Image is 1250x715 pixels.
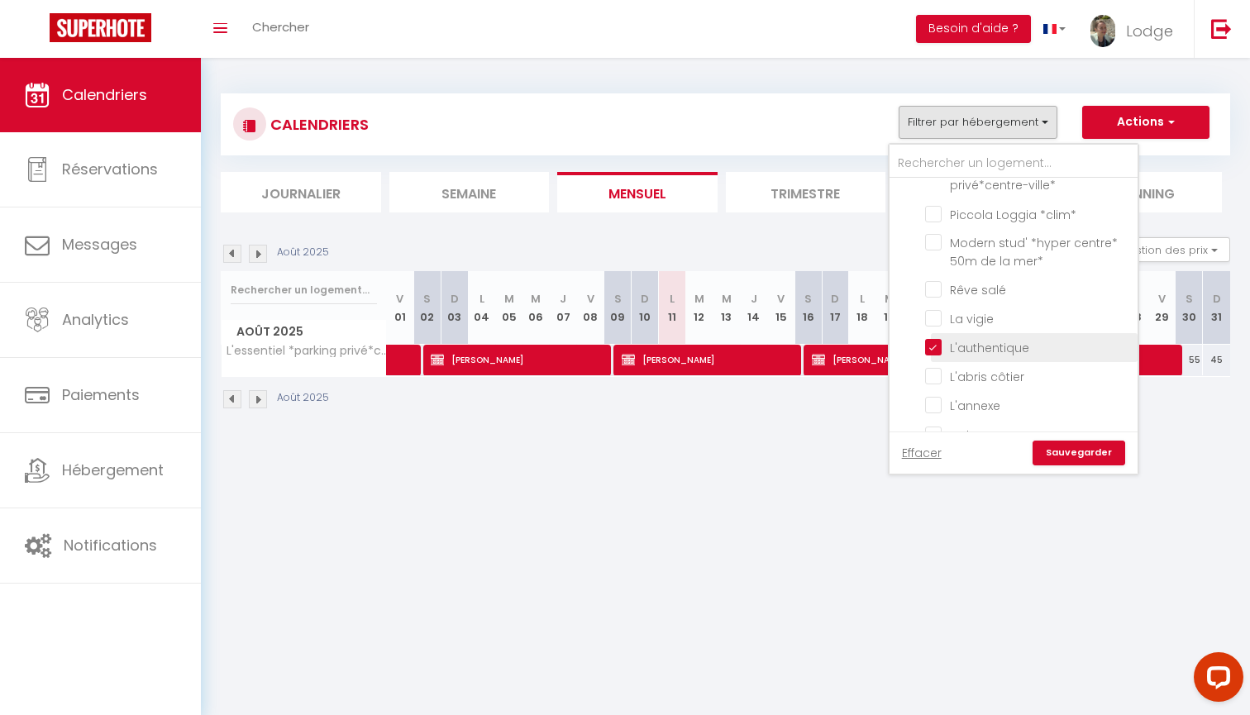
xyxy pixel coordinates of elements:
[224,345,389,357] span: L'essentiel *parking privé*centre-ville*
[550,271,577,345] th: 07
[950,311,994,327] span: La vigie
[916,15,1031,43] button: Besoin d'aide ?
[876,271,904,345] th: 19
[277,390,329,406] p: Août 2025
[751,291,757,307] abbr: J
[950,235,1118,269] span: Modern stud' *hyper centre* 50m de la mer*
[495,271,522,345] th: 05
[950,207,1076,223] span: Piccola Loggia *clim*
[822,271,849,345] th: 17
[560,291,566,307] abbr: J
[804,291,812,307] abbr: S
[1211,18,1232,39] img: logout
[479,291,484,307] abbr: L
[441,271,468,345] th: 03
[794,271,822,345] th: 16
[950,282,1006,298] span: Rêve salé
[849,271,876,345] th: 18
[1186,291,1193,307] abbr: S
[468,271,495,345] th: 04
[812,344,985,375] span: [PERSON_NAME]
[1082,106,1209,139] button: Actions
[1107,237,1230,262] button: Gestion des prix
[587,291,594,307] abbr: V
[504,291,514,307] abbr: M
[413,271,441,345] th: 02
[670,291,675,307] abbr: L
[387,271,414,345] th: 01
[899,106,1057,139] button: Filtrer par hébergement
[1126,21,1173,41] span: Lodge
[64,535,157,555] span: Notifications
[277,245,329,260] p: Août 2025
[389,172,550,212] li: Semaine
[722,291,732,307] abbr: M
[50,13,151,42] img: Super Booking
[231,275,377,305] input: Rechercher un logement...
[62,84,147,105] span: Calendriers
[266,106,369,143] h3: CALENDRIERS
[1090,15,1115,47] img: ...
[1213,291,1221,307] abbr: D
[577,271,604,345] th: 08
[777,291,785,307] abbr: V
[1203,345,1230,375] div: 45
[632,271,659,345] th: 10
[902,444,942,462] a: Effacer
[622,344,794,375] span: [PERSON_NAME]
[222,320,386,344] span: Août 2025
[62,234,137,255] span: Messages
[860,291,865,307] abbr: L
[396,291,403,307] abbr: V
[423,291,431,307] abbr: S
[885,291,895,307] abbr: M
[641,291,649,307] abbr: D
[614,291,622,307] abbr: S
[740,271,767,345] th: 14
[62,159,158,179] span: Réservations
[726,172,886,212] li: Trimestre
[531,291,541,307] abbr: M
[1176,345,1203,375] div: 55
[1033,441,1125,465] a: Sauvegarder
[659,271,686,345] th: 11
[831,291,839,307] abbr: D
[252,18,309,36] span: Chercher
[557,172,718,212] li: Mensuel
[1176,271,1203,345] th: 30
[1148,271,1176,345] th: 29
[685,271,713,345] th: 12
[1158,291,1166,307] abbr: V
[62,384,140,405] span: Paiements
[1181,646,1250,715] iframe: LiveChat chat widget
[713,271,740,345] th: 13
[1062,172,1223,212] li: Planning
[767,271,794,345] th: 15
[888,143,1139,475] div: Filtrer par hébergement
[221,172,381,212] li: Journalier
[522,271,550,345] th: 06
[431,344,604,375] span: [PERSON_NAME]
[890,149,1138,179] input: Rechercher un logement...
[451,291,459,307] abbr: D
[1203,271,1230,345] th: 31
[62,460,164,480] span: Hébergement
[694,291,704,307] abbr: M
[604,271,632,345] th: 09
[62,309,129,330] span: Analytics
